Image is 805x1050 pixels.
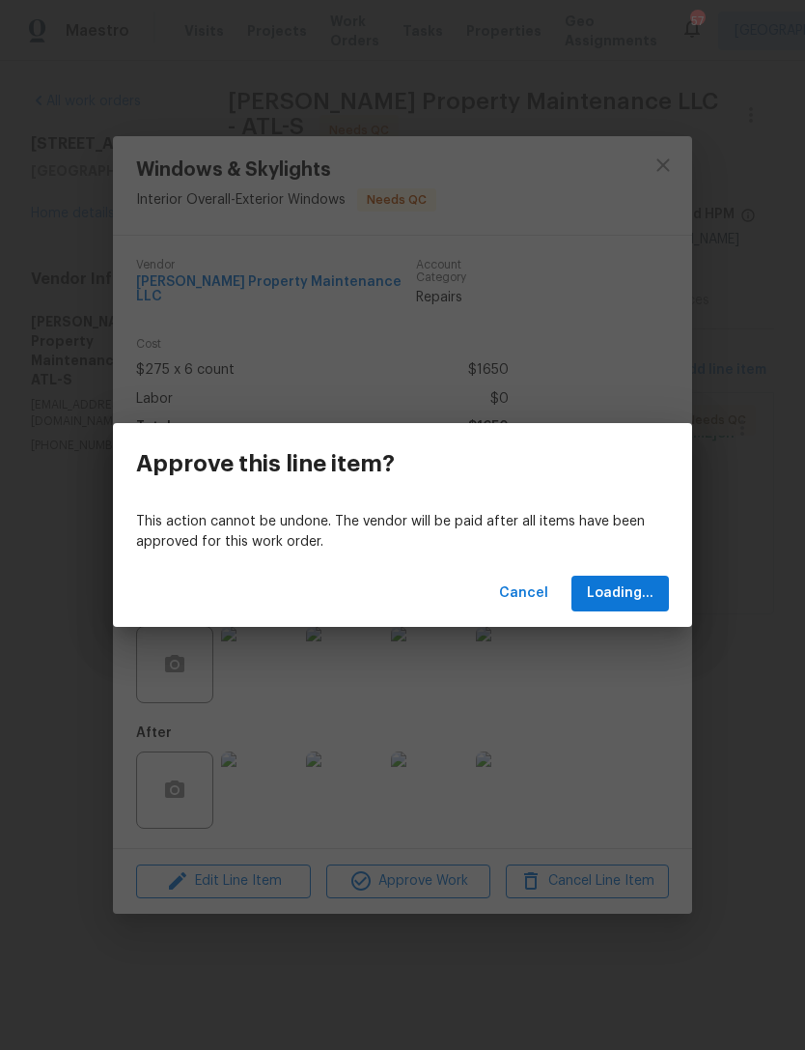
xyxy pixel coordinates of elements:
span: Loading... [587,582,653,606]
button: Cancel [491,576,556,611]
button: Loading... [571,576,669,611]
p: This action cannot be undone. The vendor will be paid after all items have been approved for this... [136,512,669,553]
h3: Approve this line item? [136,450,395,477]
span: Cancel [499,582,548,606]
